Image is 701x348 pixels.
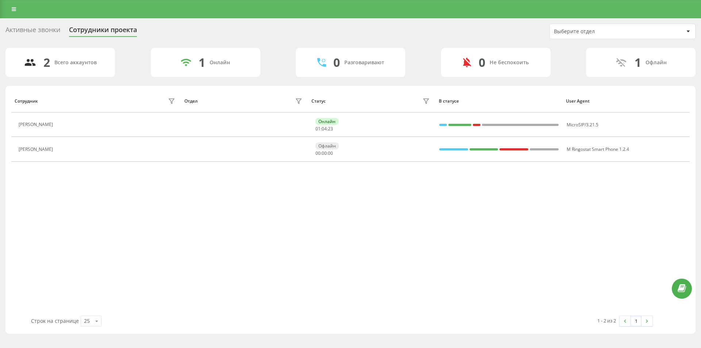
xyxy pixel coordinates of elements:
div: Офлайн [646,60,667,66]
span: 00 [315,150,321,156]
div: : : [315,126,333,131]
div: Всего аккаунтов [54,60,97,66]
div: Выберите отдел [554,28,641,35]
div: Статус [311,99,326,104]
span: MicroSIP/3.21.5 [567,122,598,128]
div: 1 [199,56,205,69]
div: Сотрудники проекта [69,26,137,37]
div: 25 [84,317,90,325]
div: Онлайн [210,60,230,66]
a: 1 [631,316,641,326]
div: Сотрудник [15,99,38,104]
div: 1 - 2 из 2 [597,317,616,324]
div: 2 [43,56,50,69]
div: Офлайн [315,142,339,149]
span: 23 [328,126,333,132]
span: Строк на странице [31,317,79,324]
span: M Ringostat Smart Phone 1.2.4 [567,146,629,152]
span: 01 [315,126,321,132]
div: [PERSON_NAME] [19,122,55,127]
div: Отдел [184,99,198,104]
div: User Agent [566,99,686,104]
div: [PERSON_NAME] [19,147,55,152]
div: Активные звонки [5,26,60,37]
div: 1 [635,56,641,69]
div: Разговаривают [344,60,384,66]
span: 00 [328,150,333,156]
span: 00 [322,150,327,156]
div: 0 [333,56,340,69]
div: В статусе [439,99,559,104]
div: Не беспокоить [490,60,529,66]
div: Онлайн [315,118,338,125]
div: 0 [479,56,485,69]
div: : : [315,151,333,156]
span: 04 [322,126,327,132]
